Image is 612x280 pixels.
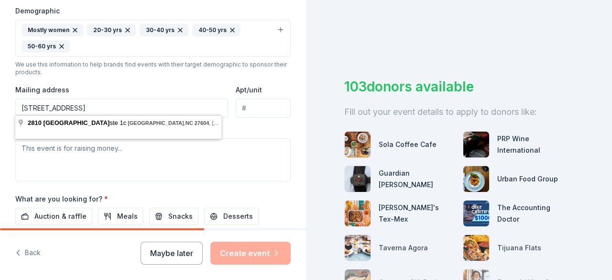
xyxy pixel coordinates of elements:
[345,166,371,192] img: photo for Guardian Angel Device
[22,40,70,53] div: 50-60 yrs
[98,208,143,225] button: Meals
[236,85,262,95] label: Apt/unit
[15,194,108,204] label: What are you looking for?
[344,77,574,97] div: 103 donors available
[204,208,259,225] button: Desserts
[497,173,558,185] div: Urban Food Group
[463,132,489,157] img: photo for PRP Wine International
[15,20,291,57] button: Mostly women20-30 yrs30-40 yrs40-50 yrs50-60 yrs
[497,202,574,225] div: The Accounting Doctor
[128,120,267,126] span: , , [GEOGRAPHIC_DATA]
[28,119,42,126] span: 2810
[15,6,60,16] label: Demographic
[117,211,138,222] span: Meals
[140,24,188,36] div: 30-40 yrs
[15,61,291,76] div: We use this information to help brands find events with their target demographic to sponsor their...
[15,85,69,95] label: Mailing address
[22,24,83,36] div: Mostly women
[345,132,371,157] img: photo for Sola Coffee Cafe
[149,208,198,225] button: Snacks
[15,99,228,118] input: Enter a US address
[379,139,437,150] div: Sola Coffee Cafe
[223,211,253,222] span: Desserts
[463,201,489,226] img: photo for The Accounting Doctor
[168,211,193,222] span: Snacks
[192,24,240,36] div: 40-50 yrs
[463,166,489,192] img: photo for Urban Food Group
[497,133,574,156] div: PRP Wine International
[28,119,128,126] span: ste 1c
[344,104,574,120] div: Fill out your event details to apply to donors like:
[186,120,193,126] span: NC
[345,201,371,226] img: photo for Chuy's Tex-Mex
[87,24,136,36] div: 20-30 yrs
[195,120,209,126] span: 27604
[379,168,455,190] div: Guardian [PERSON_NAME]
[34,211,87,222] span: Auction & raffle
[15,243,41,263] button: Back
[236,99,291,118] input: #
[44,119,110,126] span: [GEOGRAPHIC_DATA]
[141,242,203,265] button: Maybe later
[379,202,455,225] div: [PERSON_NAME]'s Tex-Mex
[128,120,184,126] span: [GEOGRAPHIC_DATA]
[15,208,92,225] button: Auction & raffle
